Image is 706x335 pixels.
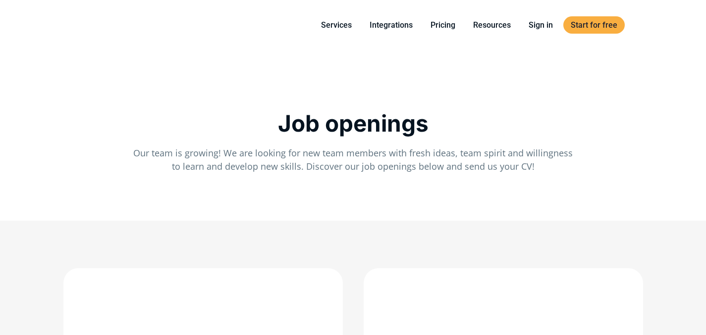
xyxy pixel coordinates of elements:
[278,109,429,137] span: Job openings
[563,16,625,34] a: Start for free
[423,19,463,31] a: Pricing
[133,147,573,172] span: Our team is growing! We are looking for new team members with fresh ideas, team spirit and willin...
[314,19,359,31] a: Services
[362,19,420,31] a: Integrations
[466,19,518,31] a: Resources
[628,19,652,31] a: Switch to
[521,19,560,31] a: Sign in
